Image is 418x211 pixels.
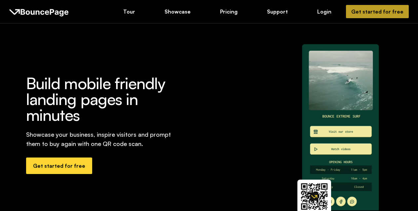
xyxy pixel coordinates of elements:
div: Support [267,8,288,15]
div: Tour [123,8,135,15]
a: Login [313,6,336,18]
a: Get started for free [26,158,92,174]
div: Showcase [165,8,191,15]
div: Pricing [220,8,238,15]
div: Login [317,8,331,15]
div: Showcase your business, inspire visitors and prompt them to buy again with one QR code scan. [26,130,183,148]
a: Support [262,6,292,18]
a: Showcase [160,6,195,18]
a: Pricing [215,6,242,18]
div: Get started for free [351,8,403,15]
div: Get started for free [33,162,85,169]
a: Get started for free [346,5,409,18]
h1: Build mobile friendly landing pages in minutes [26,75,183,123]
a: Tour [119,6,140,18]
